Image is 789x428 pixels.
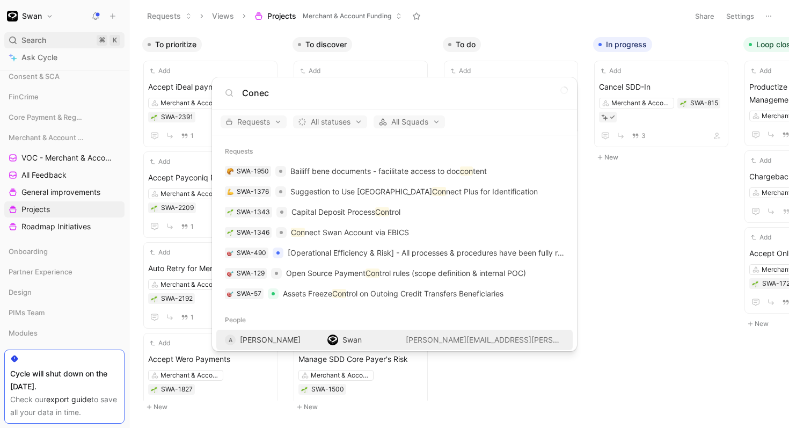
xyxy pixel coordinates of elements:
mark: Con [432,187,446,196]
mark: Con [366,269,379,278]
a: 🌱SWA-1346Connect Swan Account via EBICS [216,222,573,243]
img: 🌱 [227,229,233,236]
span: Swan [342,335,362,344]
p: Assets Freeze trol on Outoing Credit Transfers Beneficiaries [283,287,503,300]
img: 🎯 [227,291,233,297]
div: SWA-1343 [237,207,270,217]
p: Bailiff bene documents - facilitate access to doc tent [290,165,487,178]
div: A [225,335,236,345]
p: Suggestion to Use [GEOGRAPHIC_DATA] nect Plus for Identification [290,185,538,198]
mark: Con [332,289,346,298]
span: All statuses [298,115,362,128]
div: SWA-1376 [237,186,269,197]
div: SWA-490 [237,248,266,258]
span: All Squads [378,115,440,128]
img: logo [327,335,338,345]
span: Requests [225,115,282,128]
mark: con [460,166,473,176]
div: SWA-129 [237,268,265,279]
p: Open Source Payment trol rules (scope definition & internal POC) [286,267,526,280]
p: [Operational Efficiency & Risk] - All processes & procedures have been fully reviewed (format and... [288,246,564,259]
span: [PERSON_NAME] [240,335,301,344]
img: 🎯 [227,270,233,277]
button: A[PERSON_NAME]logoSwan[PERSON_NAME][EMAIL_ADDRESS][PERSON_NAME][DOMAIN_NAME] [216,350,573,371]
a: 🥐SWA-1950Bailiff bene documents - facilitate access to doccontent [216,161,573,182]
img: 💪 [227,188,233,195]
button: Requests [221,115,287,128]
div: SWA-57 [237,288,261,299]
a: 🎯SWA-57Assets FreezeControl on Outoing Credit Transfers Beneficiaries [216,284,573,304]
mark: Con [375,207,389,216]
a: 🌱SWA-1343Capital Deposit ProcessControl [216,202,573,222]
div: Requests [212,142,577,161]
p: nect Swan Account via EBICS [291,226,409,239]
a: 🎯SWA-490[Operational Efficiency & Risk] - All processes & procedures have been fully reviewed (fo... [216,243,573,263]
div: SWA-1950 [237,166,269,177]
img: 🌱 [227,209,233,215]
a: 💪SWA-1376Suggestion to Use [GEOGRAPHIC_DATA]Connect Plus for Identification [216,182,573,202]
input: Type a command or search anything [242,86,564,99]
img: 🥐 [227,168,233,175]
img: 🎯 [227,250,233,256]
a: 🎯SWA-129Open Source PaymentControl rules (scope definition & internal POC) [216,263,573,284]
span: [PERSON_NAME][EMAIL_ADDRESS][PERSON_NAME][DOMAIN_NAME] [406,335,653,344]
div: SWA-1346 [237,227,269,238]
div: People [212,310,577,330]
button: A[PERSON_NAME]logoSwan[PERSON_NAME][EMAIL_ADDRESS][PERSON_NAME][DOMAIN_NAME] [216,330,573,350]
button: All statuses [293,115,367,128]
mark: Con [291,228,305,237]
p: Capital Deposit Process trol [291,206,400,219]
button: All Squads [374,115,445,128]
